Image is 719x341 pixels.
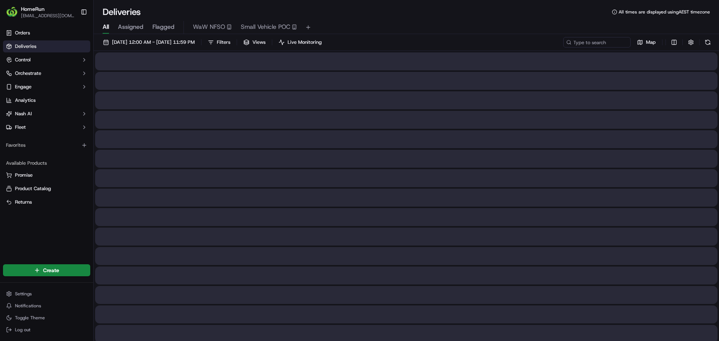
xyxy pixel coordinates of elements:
[15,303,41,309] span: Notifications
[3,301,90,311] button: Notifications
[118,22,143,31] span: Assigned
[3,54,90,66] button: Control
[3,289,90,299] button: Settings
[21,5,45,13] button: HomeRun
[3,3,78,21] button: HomeRunHomeRun[EMAIL_ADDRESS][DOMAIN_NAME]
[15,315,45,321] span: Toggle Theme
[15,83,31,90] span: Engage
[3,264,90,276] button: Create
[217,39,230,46] span: Filters
[3,183,90,195] button: Product Catalog
[3,94,90,106] a: Analytics
[6,6,18,18] img: HomeRun
[21,13,75,19] button: [EMAIL_ADDRESS][DOMAIN_NAME]
[15,110,32,117] span: Nash AI
[15,97,36,104] span: Analytics
[112,39,195,46] span: [DATE] 12:00 AM - [DATE] 11:59 PM
[6,199,87,205] a: Returns
[241,22,290,31] span: Small Vehicle POC
[204,37,234,48] button: Filters
[15,57,31,63] span: Control
[152,22,175,31] span: Flagged
[3,67,90,79] button: Orchestrate
[563,37,631,48] input: Type to search
[240,37,269,48] button: Views
[634,37,659,48] button: Map
[252,39,266,46] span: Views
[103,22,109,31] span: All
[193,22,225,31] span: WaW NFSO
[275,37,325,48] button: Live Monitoring
[15,185,51,192] span: Product Catalog
[3,169,90,181] button: Promise
[3,121,90,133] button: Fleet
[619,9,710,15] span: All times are displayed using AEST timezone
[3,81,90,93] button: Engage
[3,313,90,323] button: Toggle Theme
[3,325,90,335] button: Log out
[15,199,32,205] span: Returns
[288,39,322,46] span: Live Monitoring
[15,327,30,333] span: Log out
[3,139,90,151] div: Favorites
[15,172,33,179] span: Promise
[100,37,198,48] button: [DATE] 12:00 AM - [DATE] 11:59 PM
[3,196,90,208] button: Returns
[703,37,713,48] button: Refresh
[3,108,90,120] button: Nash AI
[6,185,87,192] a: Product Catalog
[15,43,36,50] span: Deliveries
[646,39,656,46] span: Map
[15,70,41,77] span: Orchestrate
[3,40,90,52] a: Deliveries
[15,30,30,36] span: Orders
[15,291,32,297] span: Settings
[43,267,59,274] span: Create
[15,124,26,131] span: Fleet
[6,172,87,179] a: Promise
[3,157,90,169] div: Available Products
[3,27,90,39] a: Orders
[103,6,141,18] h1: Deliveries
